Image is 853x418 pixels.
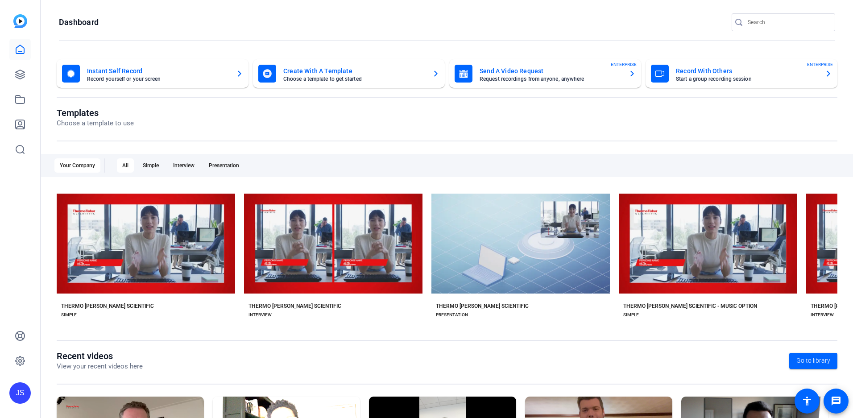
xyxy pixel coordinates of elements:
h1: Recent videos [57,351,143,361]
p: Choose a template to use [57,118,134,128]
div: SIMPLE [61,311,77,319]
span: Go to library [796,356,830,365]
div: JS [9,382,31,404]
button: Create With A TemplateChoose a template to get started [253,59,445,88]
input: Search [748,17,828,28]
div: INTERVIEW [248,311,272,319]
div: PRESENTATION [436,311,468,319]
button: Record With OthersStart a group recording sessionENTERPRISE [646,59,837,88]
img: blue-gradient.svg [13,14,27,28]
div: Interview [168,158,200,173]
p: View your recent videos here [57,361,143,372]
mat-card-subtitle: Request recordings from anyone, anywhere [480,76,621,82]
mat-card-title: Send A Video Request [480,66,621,76]
mat-card-title: Record With Others [676,66,818,76]
div: Your Company [54,158,100,173]
button: Instant Self RecordRecord yourself or your screen [57,59,248,88]
mat-icon: message [831,396,841,406]
mat-icon: accessibility [802,396,812,406]
mat-card-title: Create With A Template [283,66,425,76]
mat-card-subtitle: Start a group recording session [676,76,818,82]
div: All [117,158,134,173]
div: Presentation [203,158,244,173]
h1: Dashboard [59,17,99,28]
h1: Templates [57,108,134,118]
mat-card-subtitle: Choose a template to get started [283,76,425,82]
span: ENTERPRISE [611,61,637,68]
div: THERMO [PERSON_NAME] SCIENTIFIC - MUSIC OPTION [623,302,757,310]
div: INTERVIEW [811,311,834,319]
div: THERMO [PERSON_NAME] SCIENTIFIC [436,302,529,310]
div: THERMO [PERSON_NAME] SCIENTIFIC [61,302,154,310]
mat-card-subtitle: Record yourself or your screen [87,76,229,82]
div: SIMPLE [623,311,639,319]
span: ENTERPRISE [807,61,833,68]
div: Simple [137,158,164,173]
a: Go to library [789,353,837,369]
button: Send A Video RequestRequest recordings from anyone, anywhereENTERPRISE [449,59,641,88]
div: THERMO [PERSON_NAME] SCIENTIFIC [248,302,341,310]
mat-card-title: Instant Self Record [87,66,229,76]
